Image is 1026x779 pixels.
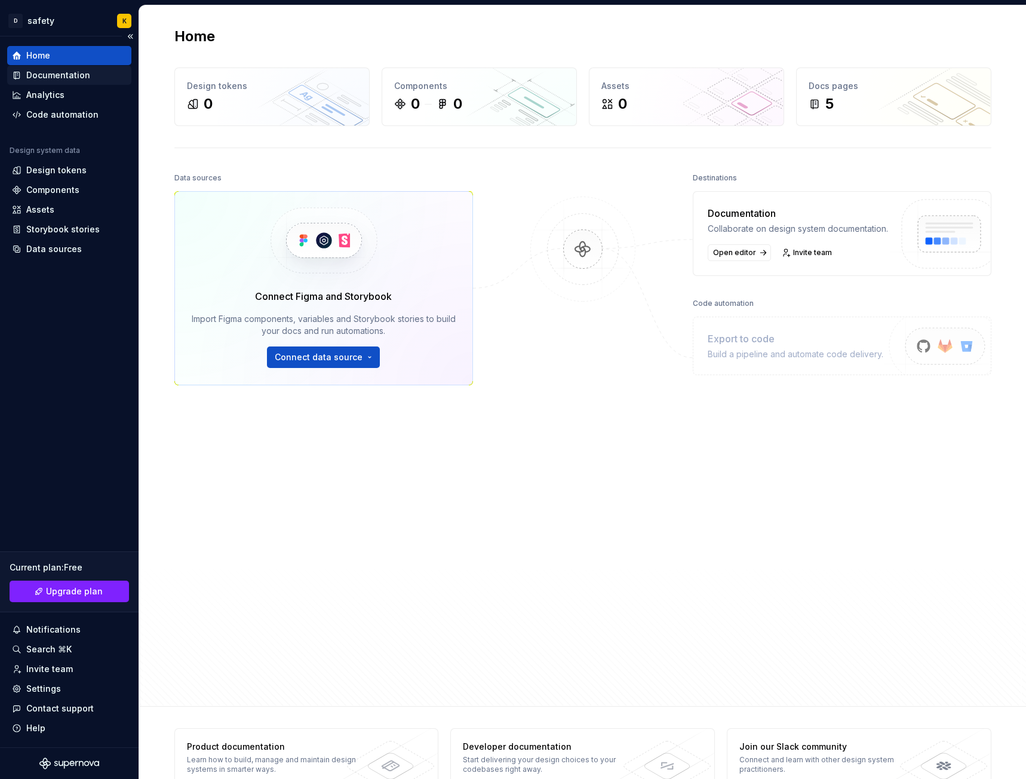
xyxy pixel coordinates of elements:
a: Upgrade plan [10,581,129,602]
div: Design system data [10,146,80,155]
a: Invite team [778,244,837,261]
div: Product documentation [187,741,361,753]
button: Help [7,719,131,738]
a: Storybook stories [7,220,131,239]
div: 5 [825,94,834,114]
a: Analytics [7,85,131,105]
div: Components [26,184,79,196]
div: Search ⌘K [26,643,72,655]
div: 0 [618,94,627,114]
div: Build a pipeline and automate code delivery. [708,348,883,360]
div: Current plan : Free [10,562,129,573]
div: Connect Figma and Storybook [255,289,392,303]
div: Contact support [26,703,94,714]
span: Connect data source [275,351,363,363]
div: 0 [411,94,420,114]
span: Open editor [713,248,756,257]
button: Connect data source [267,346,380,368]
div: Documentation [708,206,888,220]
div: Code automation [693,295,754,312]
a: Assets [7,200,131,219]
h2: Home [174,27,215,46]
div: Design tokens [26,164,87,176]
div: Documentation [26,69,90,81]
a: Docs pages5 [796,68,991,126]
a: Documentation [7,66,131,85]
div: 0 [204,94,213,114]
div: Destinations [693,170,737,186]
div: K [122,16,127,26]
button: Notifications [7,620,131,639]
a: Home [7,46,131,65]
div: Developer documentation [463,741,637,753]
div: Assets [601,80,772,92]
div: Docs pages [809,80,979,92]
div: Connect and learn with other design system practitioners. [739,755,913,774]
div: Analytics [26,89,64,101]
div: Collaborate on design system documentation. [708,223,888,235]
a: Data sources [7,240,131,259]
div: Code automation [26,109,99,121]
div: Storybook stories [26,223,100,235]
div: Design tokens [187,80,357,92]
div: Assets [26,204,54,216]
button: DsafetyK [2,8,136,33]
a: Open editor [708,244,771,261]
div: Import Figma components, variables and Storybook stories to build your docs and run automations. [192,313,456,337]
a: Components00 [382,68,577,126]
div: Learn how to build, manage and maintain design systems in smarter ways. [187,755,361,774]
div: Start delivering your design choices to your codebases right away. [463,755,637,774]
div: Notifications [26,624,81,636]
div: Join our Slack community [739,741,913,753]
div: Settings [26,683,61,695]
div: Data sources [174,170,222,186]
div: Home [26,50,50,62]
a: Assets0 [589,68,784,126]
a: Design tokens0 [174,68,370,126]
a: Design tokens [7,161,131,180]
button: Collapse sidebar [122,28,139,45]
div: Invite team [26,663,73,675]
div: Data sources [26,243,82,255]
svg: Supernova Logo [39,757,99,769]
a: Components [7,180,131,200]
button: Contact support [7,699,131,718]
a: Code automation [7,105,131,124]
div: D [8,14,23,28]
div: safety [27,15,54,27]
div: Help [26,722,45,734]
a: Invite team [7,660,131,679]
span: Invite team [793,248,832,257]
div: 0 [453,94,462,114]
button: Search ⌘K [7,640,131,659]
span: Upgrade plan [46,585,103,597]
div: Export to code [708,332,883,346]
div: Components [394,80,564,92]
a: Settings [7,679,131,698]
